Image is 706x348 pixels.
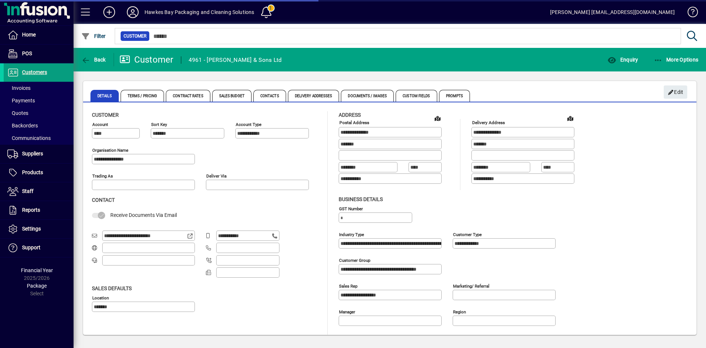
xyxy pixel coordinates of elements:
[92,295,109,300] mat-label: Location
[439,90,470,102] span: Prompts
[432,112,443,124] a: View on map
[189,54,282,66] div: 4961 - [PERSON_NAME] & Sons Ltd
[120,54,174,66] div: Customer
[288,90,339,102] span: Delivery Addresses
[564,112,576,124] a: View on map
[121,6,145,19] button: Profile
[74,53,114,66] app-page-header-button: Back
[4,182,74,201] a: Staff
[339,232,364,237] mat-label: Industry type
[22,169,43,175] span: Products
[4,239,74,257] a: Support
[607,57,638,63] span: Enquiry
[4,119,74,132] a: Backorders
[253,90,286,102] span: Contacts
[151,122,167,127] mat-label: Sort key
[81,57,106,63] span: Back
[236,122,261,127] mat-label: Account Type
[339,257,370,263] mat-label: Customer group
[7,123,38,129] span: Backorders
[453,283,489,288] mat-label: Marketing/ Referral
[550,6,675,18] div: [PERSON_NAME] [EMAIL_ADDRESS][DOMAIN_NAME]
[453,232,482,237] mat-label: Customer type
[166,90,210,102] span: Contract Rates
[652,53,700,66] button: More Options
[212,90,252,102] span: Sales Budget
[92,173,113,179] mat-label: Trading as
[7,135,51,141] span: Communications
[110,212,177,218] span: Receive Documents Via Email
[4,26,74,44] a: Home
[664,85,687,99] button: Edit
[339,309,355,314] mat-label: Manager
[145,6,254,18] div: Hawkes Bay Packaging and Cleaning Solutions
[22,69,47,75] span: Customers
[21,267,53,273] span: Financial Year
[339,206,363,211] mat-label: GST Number
[92,122,108,127] mat-label: Account
[79,29,108,43] button: Filter
[97,6,121,19] button: Add
[341,90,394,102] span: Documents / Images
[4,94,74,107] a: Payments
[22,188,33,194] span: Staff
[7,98,35,103] span: Payments
[7,110,28,116] span: Quotes
[22,32,36,38] span: Home
[339,283,357,288] mat-label: Sales rep
[4,45,74,63] a: POS
[90,90,119,102] span: Details
[206,173,227,179] mat-label: Deliver via
[22,50,32,56] span: POS
[22,151,43,157] span: Suppliers
[606,53,640,66] button: Enquiry
[22,245,40,250] span: Support
[4,164,74,182] a: Products
[668,86,684,98] span: Edit
[79,53,108,66] button: Back
[339,112,361,118] span: Address
[92,197,115,203] span: Contact
[4,82,74,94] a: Invoices
[92,112,119,118] span: Customer
[121,90,164,102] span: Terms / Pricing
[654,57,699,63] span: More Options
[4,107,74,119] a: Quotes
[92,148,128,153] mat-label: Organisation name
[396,90,437,102] span: Custom Fields
[7,85,31,91] span: Invoices
[4,145,74,163] a: Suppliers
[27,283,47,289] span: Package
[4,201,74,219] a: Reports
[22,226,41,232] span: Settings
[92,285,132,291] span: Sales defaults
[4,132,74,144] a: Communications
[124,32,146,40] span: Customer
[682,1,697,25] a: Knowledge Base
[4,220,74,238] a: Settings
[81,33,106,39] span: Filter
[22,207,40,213] span: Reports
[339,196,383,202] span: Business details
[453,309,466,314] mat-label: Region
